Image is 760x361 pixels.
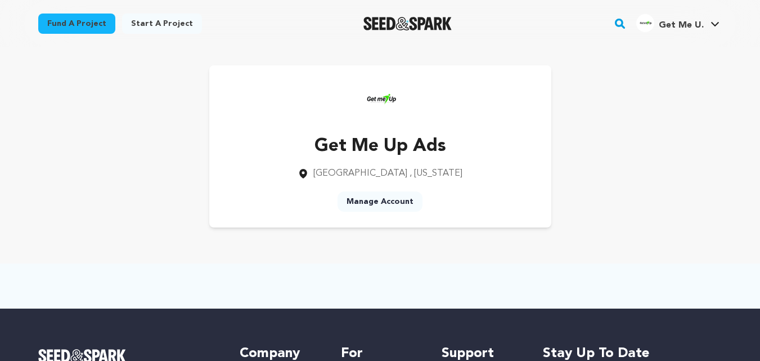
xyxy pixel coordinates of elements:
[38,14,115,34] a: Fund a project
[338,191,422,212] a: Manage Account
[636,14,654,32] img: cda5fa36ce24e6fb.png
[410,169,462,178] span: , [US_STATE]
[634,12,722,32] a: Get Me U.'s Profile
[122,14,202,34] a: Start a project
[363,17,452,30] img: Seed&Spark Logo Dark Mode
[636,14,704,32] div: Get Me U.'s Profile
[298,133,462,160] p: Get Me Up Ads
[313,169,407,178] span: [GEOGRAPHIC_DATA]
[358,77,403,122] img: https://seedandspark-static.s3.us-east-2.amazonaws.com/images/User/002/310/236/medium/cda5fa36ce2...
[634,12,722,35] span: Get Me U.'s Profile
[363,17,452,30] a: Seed&Spark Homepage
[659,21,704,30] span: Get Me U.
